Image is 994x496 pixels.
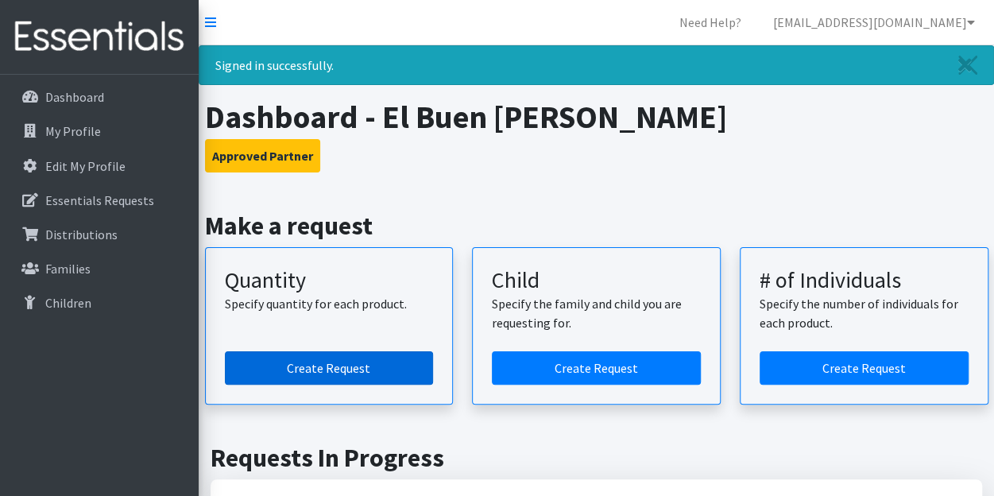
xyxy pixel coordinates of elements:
a: Need Help? [667,6,754,38]
p: Distributions [45,227,118,242]
h3: Child [492,267,701,294]
h3: # of Individuals [760,267,969,294]
p: My Profile [45,123,101,139]
p: Families [45,261,91,277]
h2: Make a request [205,211,988,241]
p: Edit My Profile [45,158,126,174]
p: Essentials Requests [45,192,154,208]
a: Distributions [6,219,192,250]
p: Specify quantity for each product. [225,294,434,313]
a: Children [6,287,192,319]
p: Children [45,295,91,311]
a: Create a request by quantity [225,351,434,385]
p: Specify the family and child you are requesting for. [492,294,701,332]
p: Specify the number of individuals for each product. [760,294,969,332]
a: Edit My Profile [6,150,192,182]
a: Close [942,46,993,84]
div: Signed in successfully. [199,45,994,85]
h1: Dashboard - El Buen [PERSON_NAME] [205,98,988,136]
a: My Profile [6,115,192,147]
button: Approved Partner [205,139,320,172]
p: Dashboard [45,89,104,105]
img: HumanEssentials [6,10,192,64]
a: [EMAIL_ADDRESS][DOMAIN_NAME] [760,6,988,38]
a: Create a request by number of individuals [760,351,969,385]
h2: Requests In Progress [211,443,982,473]
a: Dashboard [6,81,192,113]
a: Essentials Requests [6,184,192,216]
a: Create a request for a child or family [492,351,701,385]
a: Families [6,253,192,285]
h3: Quantity [225,267,434,294]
